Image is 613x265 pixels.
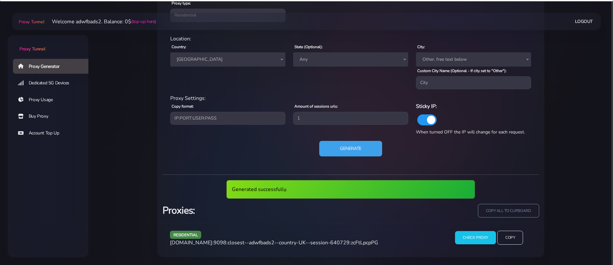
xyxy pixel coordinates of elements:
[170,239,378,246] span: [DOMAIN_NAME]:9098:closest--adwfbads2--country-UK--session-640729:zcFtLpcpPG
[416,52,531,67] span: Other, free text below
[170,52,285,67] span: United Kingdom
[293,52,408,67] span: Any
[575,16,593,27] a: Logout
[166,94,535,102] div: Proxy Settings:
[131,18,156,25] a: (top-up here)
[172,103,194,109] label: Copy format:
[13,92,94,107] a: Proxy Usage
[13,109,94,124] a: Buy Proxy
[163,204,347,217] h3: Proxies:
[319,141,382,156] button: Generate
[417,44,425,50] label: City:
[172,0,191,6] label: Proxy type:
[17,16,44,27] a: Proxy Tunnel
[478,204,539,218] input: copy all to clipboard
[19,19,44,25] span: Proxy Tunnel
[166,35,535,43] div: Location:
[416,129,525,135] span: When turned OFF the IP will change for each request.
[19,46,45,52] span: Proxy Tunnel
[294,103,338,109] label: Amount of sessions urls:
[294,44,323,50] label: State (Optional):
[497,231,523,245] input: Copy
[416,102,531,111] h6: Sticky IP:
[174,55,282,64] span: United Kingdom
[8,35,88,52] a: Proxy Tunnel
[226,180,475,199] div: Generated successfully.
[13,59,94,74] a: Proxy Generator
[172,44,186,50] label: Country:
[170,231,202,239] span: residential
[416,76,531,89] input: City
[13,126,94,141] a: Account Top Up
[44,18,156,26] li: Welcome adwfbads2. Balance: 0$
[420,55,527,64] span: Other, free text below
[297,55,404,64] span: Any
[582,234,605,257] iframe: Webchat Widget
[455,231,496,244] input: Check Proxy
[13,76,94,90] a: Dedicated 5G Devices
[417,68,507,74] label: Custom City Name (Optional - If city set to "Other"):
